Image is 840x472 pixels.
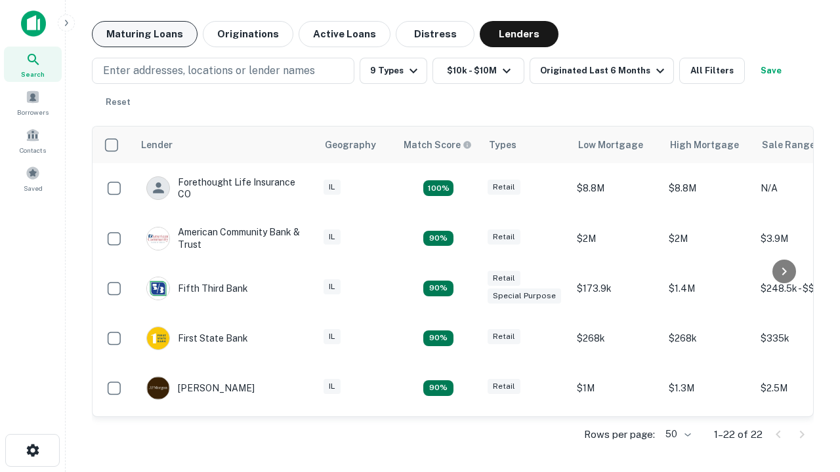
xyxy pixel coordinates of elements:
div: Matching Properties: 2, hasApolloMatch: undefined [423,380,453,396]
img: picture [147,377,169,399]
div: Retail [488,379,520,394]
div: Fifth Third Bank [146,277,248,300]
div: IL [324,379,341,394]
a: Search [4,47,62,82]
div: 50 [660,425,693,444]
div: Retail [488,271,520,286]
td: $8.8M [570,163,662,213]
a: Contacts [4,123,62,158]
div: Matching Properties: 2, hasApolloMatch: undefined [423,231,453,246]
div: Retail [488,180,520,195]
h6: Match Score [404,138,469,152]
span: Search [21,69,45,79]
div: IL [324,229,341,245]
div: Retail [488,329,520,344]
button: Active Loans [299,21,390,47]
td: $7M [662,413,754,463]
span: Borrowers [17,107,49,117]
div: IL [324,279,341,294]
a: Borrowers [4,85,62,120]
div: IL [324,180,341,195]
p: Enter addresses, locations or lender names [103,63,315,79]
th: Lender [133,127,317,163]
button: Lenders [480,21,558,47]
img: picture [147,227,169,250]
div: Matching Properties: 2, hasApolloMatch: undefined [423,281,453,296]
button: All Filters [679,58,745,84]
p: Rows per page: [584,427,655,442]
th: High Mortgage [662,127,754,163]
div: High Mortgage [670,137,739,153]
td: $173.9k [570,264,662,313]
td: $2M [662,213,754,263]
button: Originated Last 6 Months [530,58,674,84]
div: Originated Last 6 Months [540,63,668,79]
p: 1–22 of 22 [714,427,763,442]
button: $10k - $10M [432,58,524,84]
td: $1.4M [662,264,754,313]
div: First State Bank [146,326,248,350]
td: $2M [570,213,662,263]
div: Special Purpose [488,288,561,304]
span: Contacts [20,145,46,155]
button: Distress [396,21,474,47]
td: $268k [662,313,754,363]
td: $8.8M [662,163,754,213]
button: Maturing Loans [92,21,198,47]
div: Types [489,137,516,153]
img: picture [147,277,169,300]
img: capitalize-icon.png [21,10,46,37]
div: American Community Bank & Trust [146,226,304,250]
td: $1.3M [662,363,754,413]
iframe: Chat Widget [774,325,840,388]
div: [PERSON_NAME] [146,376,255,400]
th: Types [481,127,570,163]
button: Enter addresses, locations or lender names [92,58,354,84]
button: Save your search to get updates of matches that match your search criteria. [750,58,792,84]
th: Capitalize uses an advanced AI algorithm to match your search with the best lender. The match sco... [396,127,481,163]
div: Geography [325,137,376,153]
button: Originations [203,21,293,47]
div: IL [324,329,341,344]
div: Sale Range [762,137,815,153]
a: Saved [4,161,62,196]
img: picture [147,327,169,349]
span: Saved [24,183,43,193]
td: $2.7M [570,413,662,463]
th: Geography [317,127,396,163]
div: Matching Properties: 2, hasApolloMatch: undefined [423,330,453,346]
div: Retail [488,229,520,245]
button: 9 Types [360,58,427,84]
td: $268k [570,313,662,363]
td: $1M [570,363,662,413]
div: Capitalize uses an advanced AI algorithm to match your search with the best lender. The match sco... [404,138,472,152]
div: Forethought Life Insurance CO [146,176,304,200]
th: Low Mortgage [570,127,662,163]
div: Low Mortgage [578,137,643,153]
button: Reset [97,89,139,115]
div: Matching Properties: 4, hasApolloMatch: undefined [423,180,453,196]
div: Lender [141,137,173,153]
